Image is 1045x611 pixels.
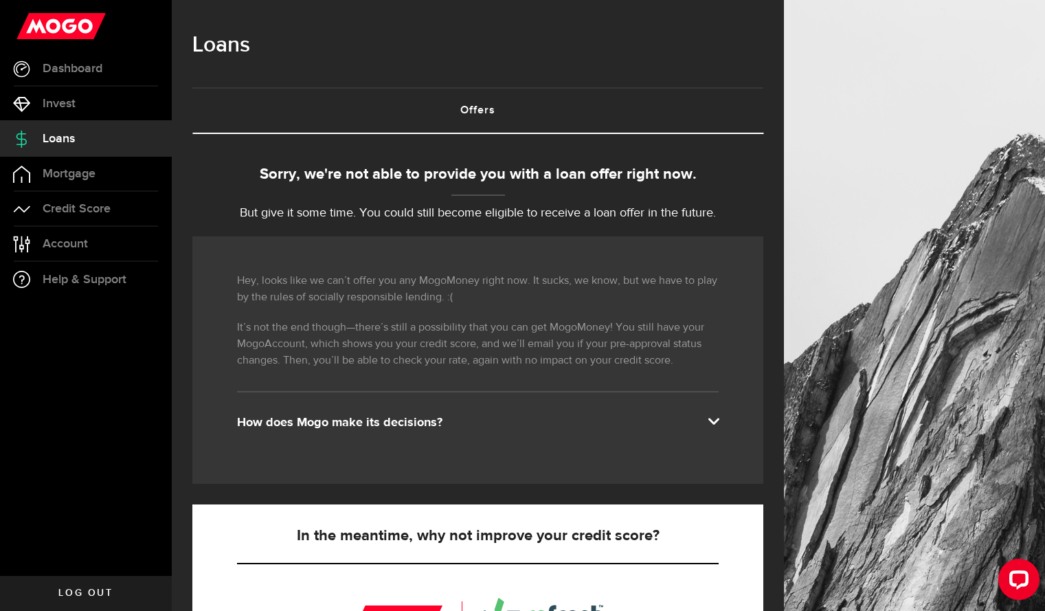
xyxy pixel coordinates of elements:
[237,414,719,431] div: How does Mogo make its decisions?
[192,89,763,133] a: Offers
[58,588,113,598] span: Log out
[43,98,76,110] span: Invest
[237,528,719,544] h5: In the meantime, why not improve your credit score?
[43,238,88,250] span: Account
[43,133,75,145] span: Loans
[192,27,763,63] h1: Loans
[43,274,126,286] span: Help & Support
[987,553,1045,611] iframe: LiveChat chat widget
[43,203,111,215] span: Credit Score
[192,204,763,223] p: But give it some time. You could still become eligible to receive a loan offer in the future.
[237,320,719,369] p: It’s not the end though—there’s still a possibility that you can get MogoMoney! You still have yo...
[192,87,763,134] ul: Tabs Navigation
[43,63,102,75] span: Dashboard
[192,164,763,186] div: Sorry, we're not able to provide you with a loan offer right now.
[43,168,95,180] span: Mortgage
[237,273,719,306] p: Hey, looks like we can’t offer you any MogoMoney right now. It sucks, we know, but we have to pla...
